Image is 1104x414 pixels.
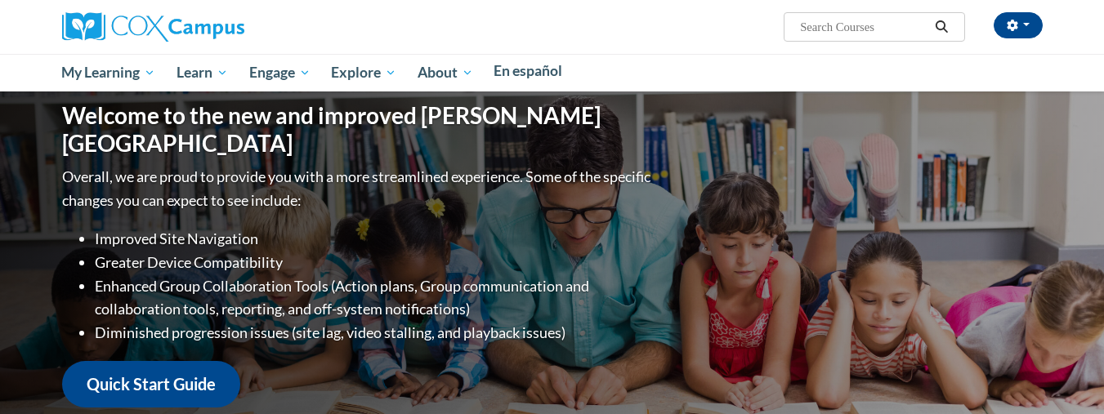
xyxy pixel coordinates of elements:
a: Cox Campus [62,19,244,33]
a: About [407,54,484,91]
span: En español [494,62,562,79]
span: About [418,63,473,82]
span: My Learning [61,63,155,82]
button: Search [929,17,954,37]
a: My Learning [51,54,167,91]
button: Account Settings [994,12,1043,38]
p: Overall, we are proud to provide you with a more streamlined experience. Some of the specific cha... [62,165,655,212]
a: Explore [320,54,407,91]
span: Explore [331,63,396,82]
a: Engage [239,54,321,91]
div: Main menu [38,54,1067,91]
li: Diminished progression issues (site lag, video stalling, and playback issues) [95,321,655,345]
span: Engage [249,63,311,82]
input: Search Courses [798,17,929,37]
h1: Welcome to the new and improved [PERSON_NAME][GEOGRAPHIC_DATA] [62,102,655,157]
img: Cox Campus [62,12,244,42]
li: Greater Device Compatibility [95,251,655,274]
a: Quick Start Guide [62,361,240,407]
li: Improved Site Navigation [95,227,655,251]
li: Enhanced Group Collaboration Tools (Action plans, Group communication and collaboration tools, re... [95,274,655,322]
span: Learn [177,63,228,82]
a: En español [484,54,574,88]
a: Learn [166,54,239,91]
